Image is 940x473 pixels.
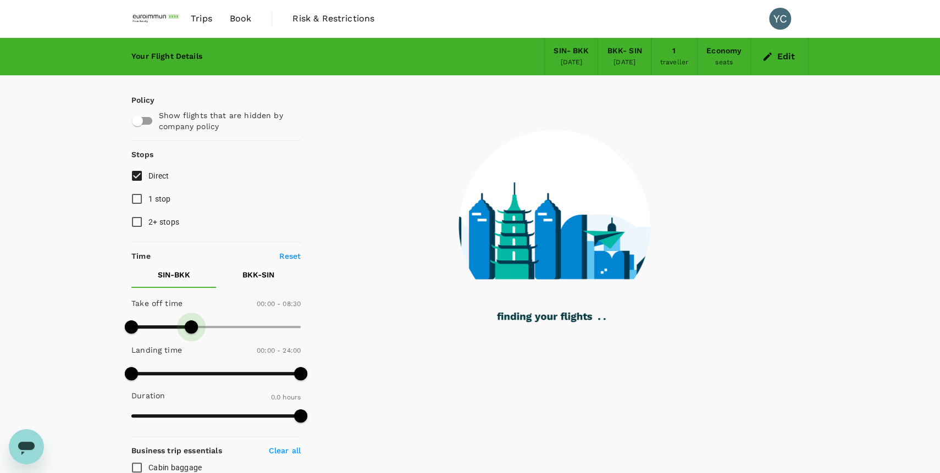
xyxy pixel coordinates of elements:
[148,171,169,180] span: Direct
[706,45,742,57] div: Economy
[131,344,182,355] p: Landing time
[598,318,600,320] g: .
[769,8,791,30] div: YC
[131,7,182,31] img: EUROIMMUN (South East Asia) Pte. Ltd.
[131,390,165,401] p: Duration
[554,45,589,57] div: SIN - BKK
[607,45,642,57] div: BKK - SIN
[660,57,688,68] div: traveller
[257,300,301,308] span: 00:00 - 08:30
[131,94,141,105] p: Policy
[131,446,222,455] strong: Business trip essentials
[257,347,301,354] span: 00:00 - 24:00
[148,463,202,472] span: Cabin baggage
[148,218,179,226] span: 2+ stops
[560,57,582,68] div: [DATE]
[760,48,799,65] button: Edit
[191,12,212,25] span: Trips
[279,251,301,261] p: Reset
[613,57,635,68] div: [DATE]
[271,393,301,401] span: 0.0 hours
[148,194,171,203] span: 1 stop
[158,269,190,280] p: SIN - BKK
[131,251,151,261] p: Time
[604,318,606,320] g: .
[672,45,676,57] div: 1
[292,12,374,25] span: Risk & Restrictions
[159,110,293,132] p: Show flights that are hidden by company policy
[131,51,202,63] div: Your Flight Details
[497,313,592,322] g: finding your flights
[269,445,301,456] p: Clear all
[131,298,183,309] p: Take off time
[715,57,733,68] div: seats
[9,429,44,464] iframe: Button to launch messaging window
[230,12,252,25] span: Book
[242,269,274,280] p: BKK - SIN
[131,150,153,159] strong: Stops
